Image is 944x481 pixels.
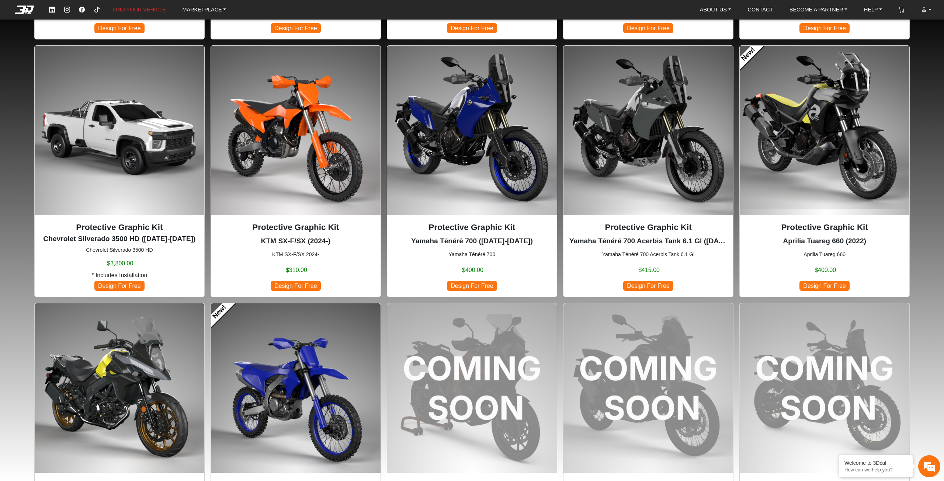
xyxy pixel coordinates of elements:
[217,221,375,234] p: Protective Graphic Kit
[569,236,727,247] p: Yamaha Ténéré 700 Acerbis Tank 6.1 Gl (2019-2024)
[393,251,551,258] small: Yamaha Ténéré 700
[746,236,903,247] p: Aprilia Tuareg 660 (2022)
[393,236,551,247] p: Yamaha Ténéré 700 (2019-2024)
[447,23,497,33] span: Design For Free
[569,221,727,234] p: Protective Graphic Kit
[205,297,235,327] a: New!
[49,39,135,48] div: Chat with us now
[217,251,375,258] small: KTM SX-F/SX 2024-
[638,266,660,275] span: $415.00
[815,266,836,275] span: $400.00
[393,221,551,234] p: Protective Graphic Kit
[107,259,133,268] span: $3,800.00
[43,87,102,157] span: We're online!
[861,3,885,16] a: HELP
[35,46,204,215] img: Silverado 3500 HDnull2020-2023
[844,460,907,466] div: Welcome to 3Dcal
[447,281,497,291] span: Design For Free
[4,192,140,218] textarea: Type your message and hit 'Enter'
[41,221,198,234] p: Protective Graphic Kit
[799,23,850,33] span: Design For Free
[462,266,483,275] span: $400.00
[41,246,198,254] small: Chevrolet Silverado 3500 HD
[49,218,95,241] div: FAQs
[623,281,673,291] span: Design For Free
[623,23,673,33] span: Design For Free
[271,23,321,33] span: Design For Free
[121,4,139,21] div: Minimize live chat window
[746,251,903,258] small: Aprilia Tuareg 660
[569,251,727,258] small: Yamaha Ténéré 700 Acerbis Tank 6.1 Gl
[95,218,140,241] div: Articles
[387,45,557,297] div: Yamaha Ténéré 700
[211,303,381,473] img: YZ-F/YZ-FXnull2023-
[563,46,733,215] img: Ténéré 700 Acerbis Tank 6.1 Gl2019-2024
[217,236,375,247] p: KTM SX-F/SX (2024-)
[211,46,381,215] img: SX-F/SXnull2024-
[563,45,733,297] div: Yamaha Ténéré 700 Acerbis Tank 6.1 Gl
[35,303,204,473] img: V Strom 650null2017-2024
[180,3,229,16] a: MARKETPLACE
[739,45,910,297] div: Aprilia Tuareg 660
[91,271,147,280] span: * Includes Installation
[787,3,850,16] a: BECOME A PARTNER
[211,45,381,297] div: KTM SX-F/SX 2024-
[286,266,307,275] span: $310.00
[4,231,49,236] span: Conversation
[94,281,145,291] span: Design For Free
[94,23,145,33] span: Design For Free
[41,234,198,244] p: Chevrolet Silverado 3500 HD (2020-2023)
[746,221,903,234] p: Protective Graphic Kit
[697,3,734,16] a: ABOUT US
[34,45,205,297] div: Chevrolet Silverado 3500 HD
[844,467,907,473] p: How can we help you?
[8,38,19,49] div: Navigation go back
[110,3,169,16] a: FIND YOUR VEHICLE
[799,281,850,291] span: Design For Free
[745,3,776,16] a: CONTACT
[734,39,764,69] a: New!
[271,281,321,291] span: Design For Free
[740,46,909,215] img: Tuareg 660null2022
[387,46,557,215] img: Ténéré 700null2019-2024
